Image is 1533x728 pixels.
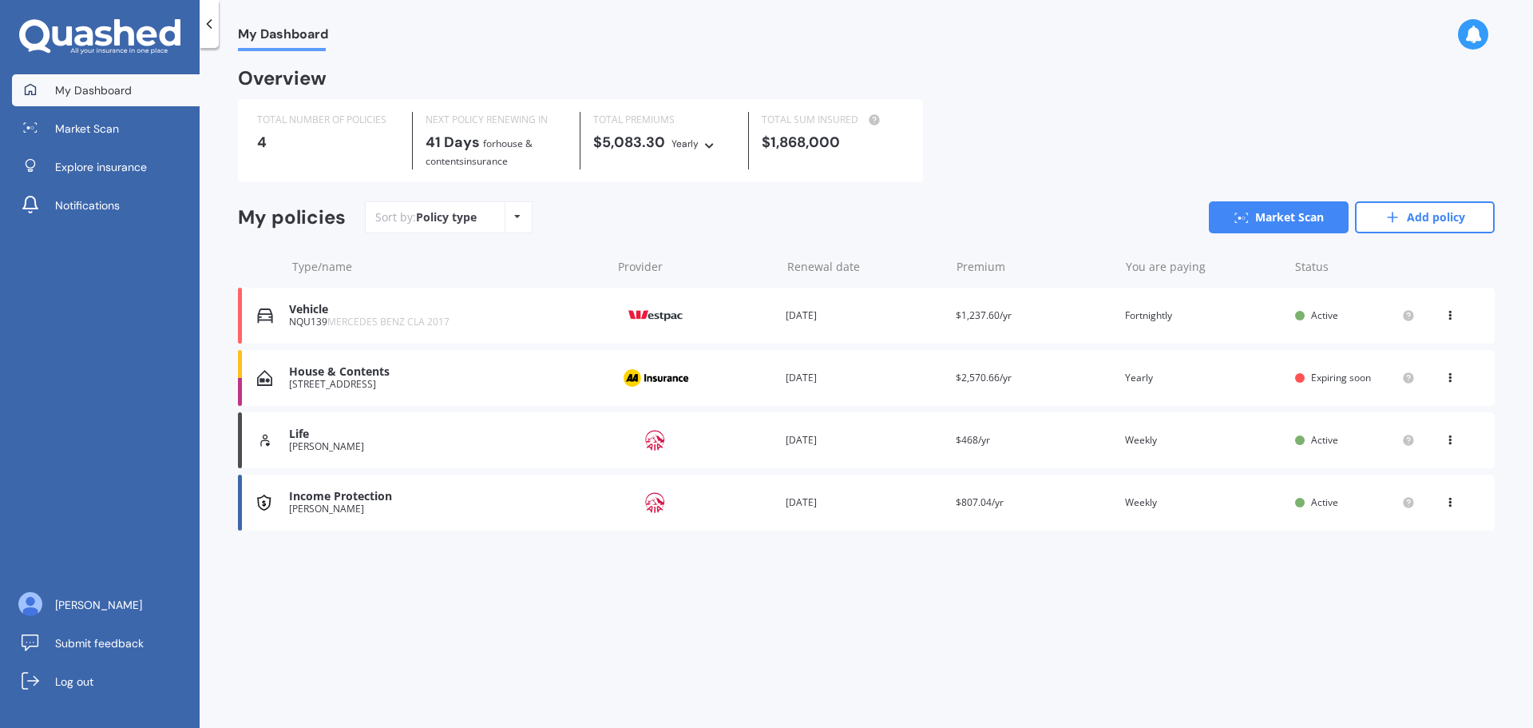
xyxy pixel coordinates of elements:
[257,432,273,448] img: Life
[956,371,1012,384] span: $2,570.66/yr
[257,308,273,324] img: Vehicle
[257,370,272,386] img: House & Contents
[18,592,42,616] img: AOh14Gh2W273NKqhEbfIJhiGpnQ6kjupn9Ac9BCtTJ1Z3w=s96-c
[257,495,271,511] img: Income Protection
[1311,308,1338,322] span: Active
[956,308,1012,322] span: $1,237.60/yr
[289,428,603,441] div: Life
[426,133,480,152] b: 41 Days
[762,112,904,128] div: TOTAL SUM INSURED
[1311,433,1338,447] span: Active
[786,308,943,324] div: [DATE]
[12,189,200,221] a: Notifications
[289,303,603,316] div: Vehicle
[55,159,147,175] span: Explore insurance
[12,113,200,145] a: Market Scan
[786,370,943,386] div: [DATE]
[257,112,399,128] div: TOTAL NUMBER OF POLICIES
[1209,201,1349,233] a: Market Scan
[289,316,603,328] div: NQU139
[957,259,1113,275] div: Premium
[375,209,477,225] div: Sort by:
[671,136,699,152] div: Yearly
[787,259,944,275] div: Renewal date
[593,134,735,152] div: $5,083.30
[1311,495,1338,509] span: Active
[616,363,695,393] img: AA
[1125,308,1282,324] div: Fortnightly
[55,82,132,98] span: My Dashboard
[786,495,943,511] div: [DATE]
[416,209,477,225] div: Policy type
[292,259,605,275] div: Type/name
[1355,201,1495,233] a: Add policy
[618,259,774,275] div: Provider
[55,635,144,651] span: Submit feedback
[12,151,200,183] a: Explore insurance
[289,365,603,379] div: House & Contents
[1125,370,1282,386] div: Yearly
[762,134,904,150] div: $1,868,000
[1125,495,1282,511] div: Weekly
[1125,432,1282,448] div: Weekly
[616,300,695,331] img: Westpac
[238,26,328,48] span: My Dashboard
[616,425,695,455] img: AIA
[289,503,603,515] div: [PERSON_NAME]
[1126,259,1282,275] div: You are paying
[956,433,990,447] span: $468/yr
[55,597,142,613] span: [PERSON_NAME]
[55,197,120,213] span: Notifications
[257,134,399,150] div: 4
[12,627,200,659] a: Submit feedback
[956,495,1004,509] span: $807.04/yr
[12,666,200,698] a: Log out
[289,490,603,503] div: Income Protection
[786,432,943,448] div: [DATE]
[1295,259,1415,275] div: Status
[327,315,450,328] span: MERCEDES BENZ CLA 2017
[12,74,200,106] a: My Dashboard
[12,589,200,621] a: [PERSON_NAME]
[55,121,119,137] span: Market Scan
[1311,371,1371,384] span: Expiring soon
[426,112,568,128] div: NEXT POLICY RENEWING IN
[238,206,346,229] div: My policies
[289,379,603,390] div: [STREET_ADDRESS]
[289,441,603,452] div: [PERSON_NAME]
[55,674,93,690] span: Log out
[616,487,695,518] img: AIA
[238,70,327,86] div: Overview
[593,112,735,128] div: TOTAL PREMIUMS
